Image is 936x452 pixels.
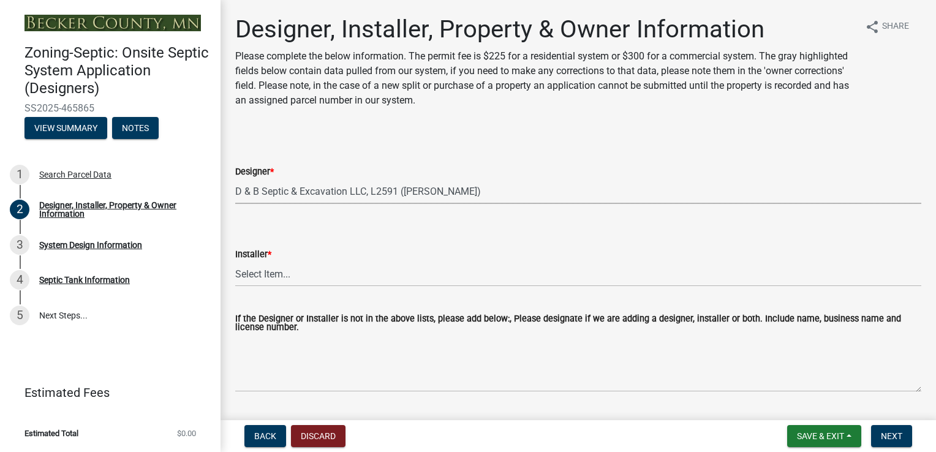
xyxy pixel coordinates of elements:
label: Installer [235,250,271,259]
div: Septic Tank Information [39,276,130,284]
button: Save & Exit [787,425,861,447]
div: 2 [10,200,29,219]
h1: Designer, Installer, Property & Owner Information [235,15,855,44]
img: Becker County, Minnesota [25,15,201,31]
wm-modal-confirm: Notes [112,124,159,134]
span: Next [881,431,902,441]
button: Discard [291,425,345,447]
span: SS2025-465865 [25,102,196,114]
span: Save & Exit [797,431,844,441]
label: Designer [235,168,274,176]
span: $0.00 [177,429,196,437]
button: View Summary [25,117,107,139]
span: Back [254,431,276,441]
i: share [865,20,880,34]
div: 4 [10,270,29,290]
button: Next [871,425,912,447]
div: 3 [10,235,29,255]
div: Search Parcel Data [39,170,111,179]
div: 1 [10,165,29,184]
div: 5 [10,306,29,325]
span: Share [882,20,909,34]
button: Notes [112,117,159,139]
button: Back [244,425,286,447]
a: Estimated Fees [10,380,201,405]
h4: Zoning-Septic: Onsite Septic System Application (Designers) [25,44,211,97]
p: Please complete the below information. The permit fee is $225 for a residential system or $300 fo... [235,49,855,108]
wm-modal-confirm: Summary [25,124,107,134]
button: shareShare [855,15,919,39]
div: System Design Information [39,241,142,249]
label: If the Designer or Installer is not in the above lists, please add below:, Please designate if we... [235,315,921,333]
span: Estimated Total [25,429,78,437]
div: Designer, Installer, Property & Owner Information [39,201,201,218]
